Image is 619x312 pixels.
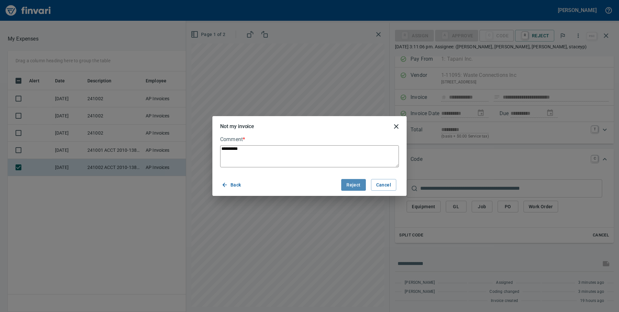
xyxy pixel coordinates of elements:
[220,179,244,191] button: Back
[376,181,391,189] span: Cancel
[223,181,241,189] span: Back
[220,137,399,142] label: Comment
[388,119,404,134] button: close
[341,179,366,191] button: Reject
[346,181,360,189] span: Reject
[371,179,396,191] button: Cancel
[220,123,254,130] h5: Not my invoice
